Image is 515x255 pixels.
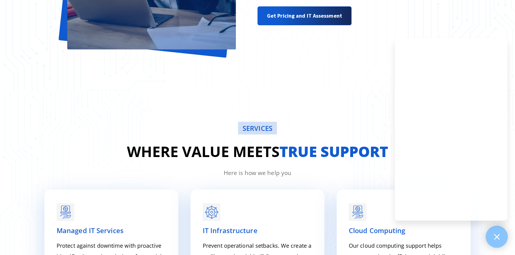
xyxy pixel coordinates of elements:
span: Managed IT Services [57,226,124,235]
span: IT Infrastructure [203,226,257,235]
span: Get Pricing and IT Assessment [267,10,342,22]
span: SERVICES [243,125,273,131]
h2: Where value meets [38,141,477,162]
p: Here is how we help you [38,169,477,177]
a: Get Pricing and IT Assessment [257,6,352,25]
strong: true support [279,141,388,161]
a: SERVICES [238,122,277,134]
span: Cloud Computing [349,226,405,235]
iframe: Chatgenie Messenger [395,38,507,221]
